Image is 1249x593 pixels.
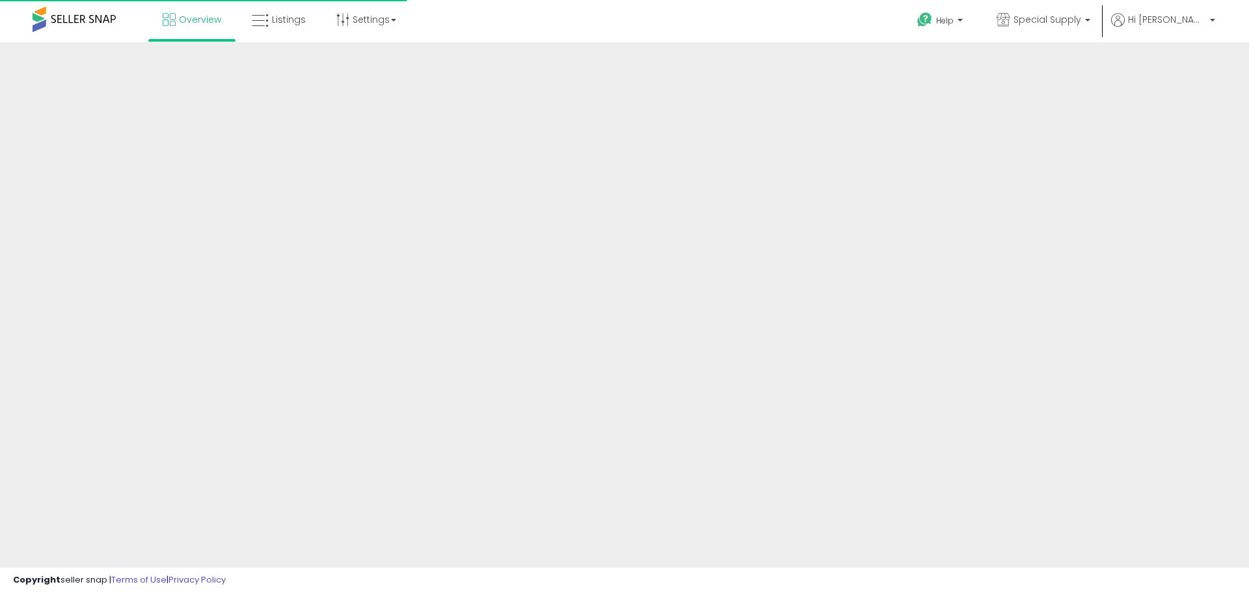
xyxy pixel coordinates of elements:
[13,573,60,586] strong: Copyright
[1128,13,1206,26] span: Hi [PERSON_NAME]
[179,13,221,26] span: Overview
[917,12,933,28] i: Get Help
[907,2,976,42] a: Help
[936,15,954,26] span: Help
[1111,13,1215,42] a: Hi [PERSON_NAME]
[168,573,226,586] a: Privacy Policy
[1014,13,1081,26] span: Special Supply
[111,573,167,586] a: Terms of Use
[13,574,226,586] div: seller snap | |
[272,13,306,26] span: Listings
